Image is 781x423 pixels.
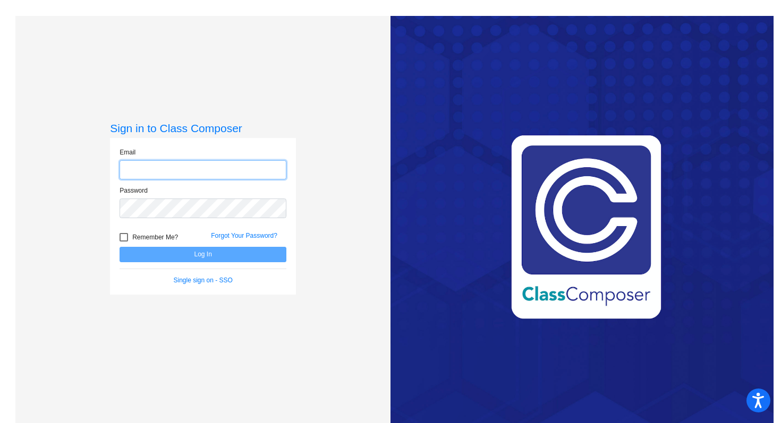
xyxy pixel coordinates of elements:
button: Log In [120,247,286,262]
label: Email [120,148,135,157]
a: Single sign on - SSO [174,277,233,284]
label: Password [120,186,148,195]
h3: Sign in to Class Composer [110,122,296,135]
a: Forgot Your Password? [211,232,277,239]
span: Remember Me? [132,231,178,244]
